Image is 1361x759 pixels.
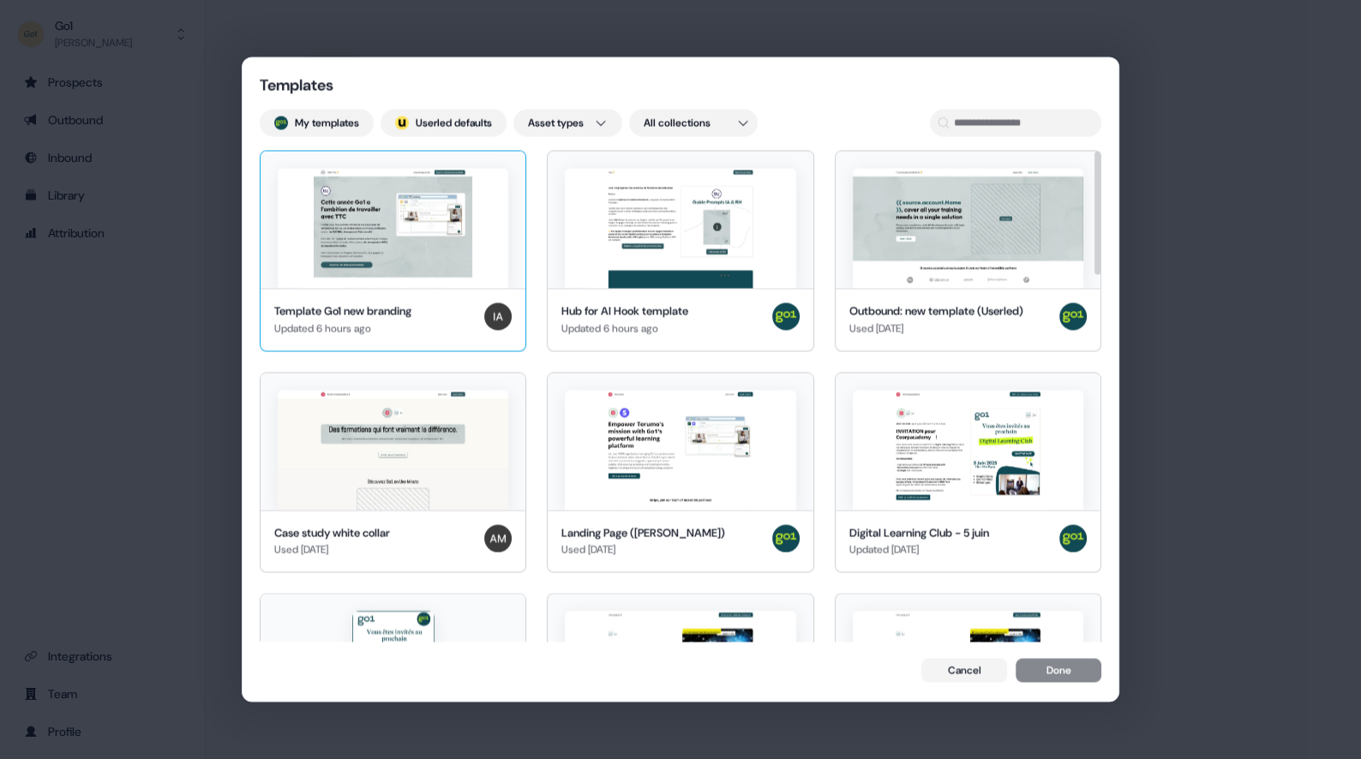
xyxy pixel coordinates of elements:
[513,109,622,136] button: Asset types
[565,611,795,731] img: Event LearnTec - DE
[484,524,512,552] img: alexandre
[547,372,813,573] button: Landing Page (ryan)Landing Page ([PERSON_NAME])Used [DATE]Antoine
[484,302,512,330] img: Ilan
[274,320,411,337] div: Updated 6 hours ago
[278,168,508,288] img: Template Go1 new branding
[849,541,989,558] div: Updated [DATE]
[260,109,374,136] button: My templates
[547,150,813,351] button: Hub for AI Hook templateHub for AI Hook templateUpdated 6 hours agoAntoine
[561,302,688,320] div: Hub for AI Hook template
[395,116,409,129] div: ;
[853,390,1083,510] img: Digital Learning Club - 5 juin
[278,390,508,510] img: Case study white collar
[274,116,288,129] img: Antoine
[849,302,1023,320] div: Outbound: new template (Userled)
[274,541,390,558] div: Used [DATE]
[561,524,725,541] div: Landing Page ([PERSON_NAME])
[629,109,758,136] button: All collections
[849,524,989,541] div: Digital Learning Club - 5 juin
[849,320,1023,337] div: Used [DATE]
[565,168,795,288] img: Hub for AI Hook template
[853,611,1083,731] img: Event LearnTec - EN
[274,524,390,541] div: Case study white collar
[835,372,1101,573] button: Digital Learning Club - 5 juinDigital Learning Club - 5 juinUpdated [DATE]Antoine
[1059,302,1087,330] img: Antoine
[260,150,526,351] button: Template Go1 new brandingTemplate Go1 new brandingUpdated 6 hours agoIlan
[561,320,688,337] div: Updated 6 hours ago
[561,541,725,558] div: Used [DATE]
[274,302,411,320] div: Template Go1 new branding
[853,168,1083,288] img: Outbound: new template (Userled)
[352,611,435,714] img: Invite DLC card
[395,116,409,129] img: userled logo
[921,659,1007,683] button: Cancel
[565,390,795,510] img: Landing Page (ryan)
[260,372,526,573] button: Case study white collarCase study white collarUsed [DATE]alexandre
[644,114,710,131] span: All collections
[1059,524,1087,552] img: Antoine
[260,75,431,95] div: Templates
[835,150,1101,351] button: Outbound: new template (Userled)Outbound: new template (Userled)Used [DATE]Antoine
[772,302,800,330] img: Antoine
[772,524,800,552] img: Antoine
[381,109,507,136] button: userled logo;Userled defaults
